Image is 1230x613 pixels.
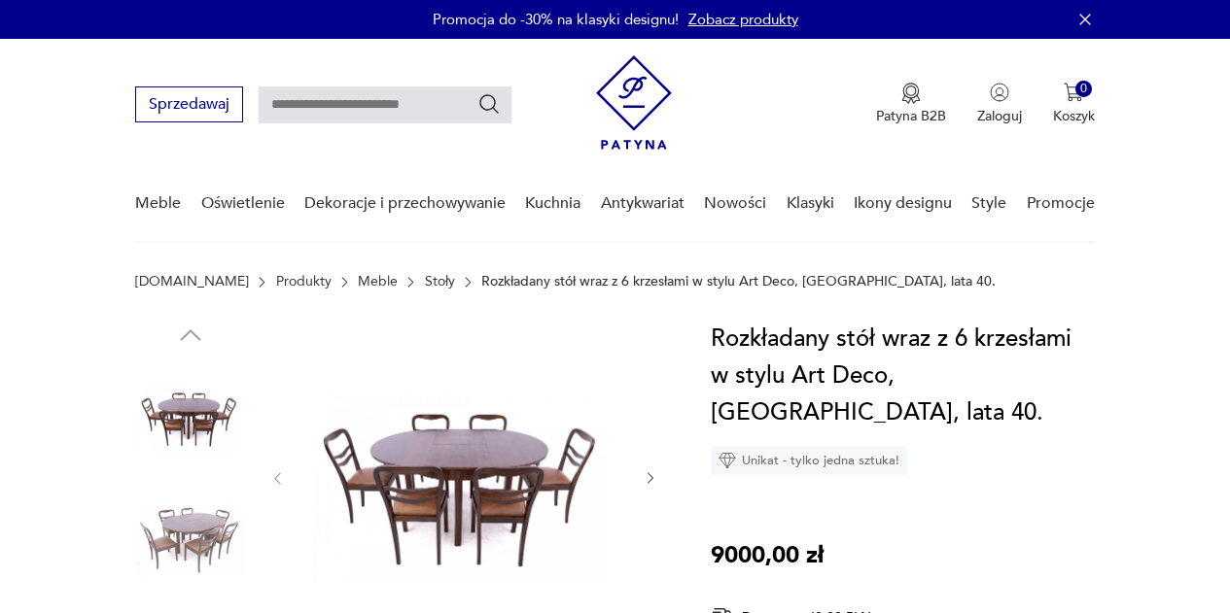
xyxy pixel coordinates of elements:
button: Patyna B2B [876,83,946,125]
a: Promocje [1027,166,1095,241]
h1: Rozkładany stół wraz z 6 krzesłami w stylu Art Deco, [GEOGRAPHIC_DATA], lata 40. [711,321,1095,431]
a: Meble [358,274,398,289]
a: Antykwariat [601,166,685,241]
a: Produkty [276,274,332,289]
p: Rozkładany stół wraz z 6 krzesłami w stylu Art Deco, [GEOGRAPHIC_DATA], lata 40. [481,274,996,289]
a: Ikony designu [854,166,952,241]
img: Patyna - sklep z meblami i dekoracjami vintage [596,55,672,150]
a: Dekoracje i przechowywanie [304,166,506,241]
a: Nowości [704,166,766,241]
img: Ikona diamentu [719,452,736,469]
a: Sprzedawaj [135,99,243,113]
img: Ikona medalu [901,83,921,104]
a: Klasyki [787,166,834,241]
p: 9000,00 zł [711,537,824,574]
div: Unikat - tylko jedna sztuka! [711,446,907,475]
img: Ikonka użytkownika [990,83,1009,102]
img: Zdjęcie produktu Rozkładany stół wraz z 6 krzesłami w stylu Art Deco, Polska, lata 40. [135,359,246,470]
p: Koszyk [1053,107,1095,125]
button: Zaloguj [977,83,1022,125]
p: Promocja do -30% na klasyki designu! [433,10,679,29]
img: Ikona koszyka [1064,83,1083,102]
p: Patyna B2B [876,107,946,125]
button: 0Koszyk [1053,83,1095,125]
div: 0 [1075,81,1092,97]
a: Meble [135,166,181,241]
a: Kuchnia [525,166,580,241]
a: Ikona medaluPatyna B2B [876,83,946,125]
img: Zdjęcie produktu Rozkładany stół wraz z 6 krzesłami w stylu Art Deco, Polska, lata 40. [135,484,246,595]
a: Oświetlenie [201,166,285,241]
a: [DOMAIN_NAME] [135,274,249,289]
a: Zobacz produkty [688,10,798,29]
button: Sprzedawaj [135,86,243,122]
button: Szukaj [477,92,501,116]
a: Stoły [425,274,455,289]
a: Style [971,166,1006,241]
p: Zaloguj [977,107,1022,125]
